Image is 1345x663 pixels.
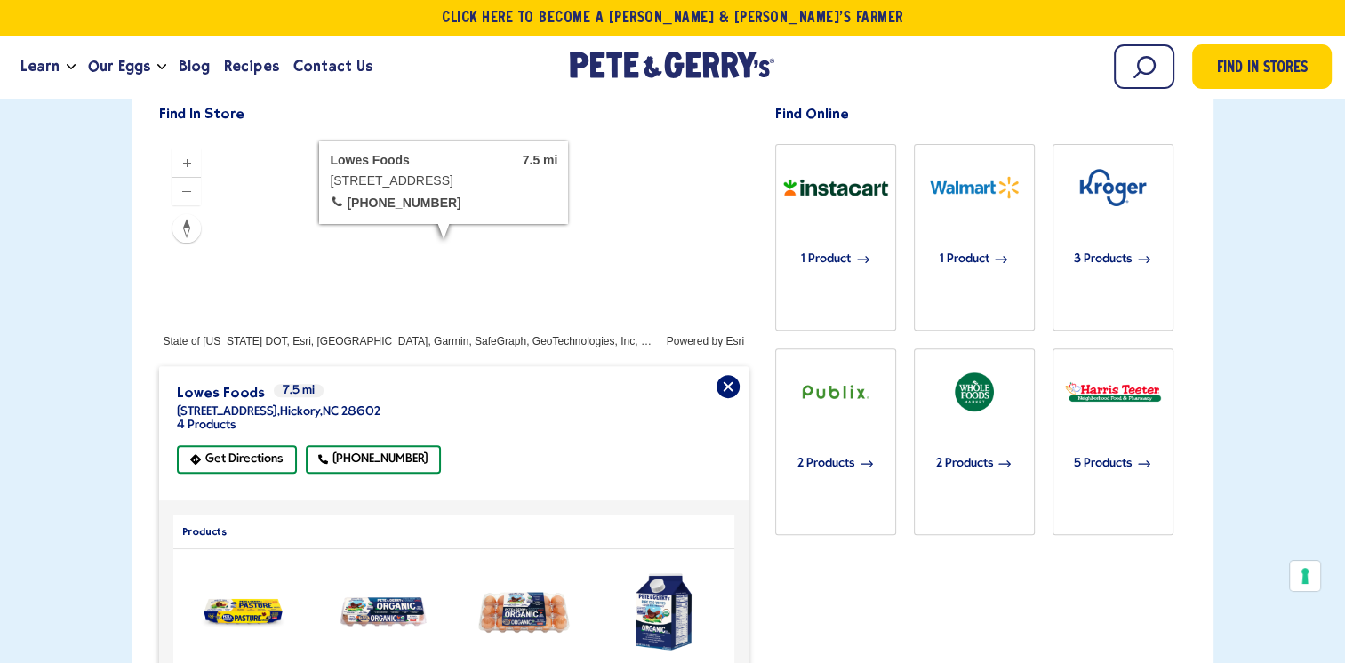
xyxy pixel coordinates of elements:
a: Find in Stores [1192,44,1332,89]
input: Search [1114,44,1174,89]
span: Find in Stores [1217,57,1308,81]
span: Learn [20,55,60,77]
span: Blog [179,55,210,77]
span: Our Eggs [88,55,150,77]
a: Contact Us [286,43,380,91]
button: Open the dropdown menu for Learn [67,64,76,70]
button: Your consent preferences for tracking technologies [1290,561,1320,591]
a: Learn [13,43,67,91]
button: Open the dropdown menu for Our Eggs [157,64,166,70]
a: Blog [172,43,217,91]
a: Recipes [217,43,285,91]
span: Recipes [224,55,278,77]
a: Our Eggs [81,43,157,91]
span: Contact Us [293,55,372,77]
